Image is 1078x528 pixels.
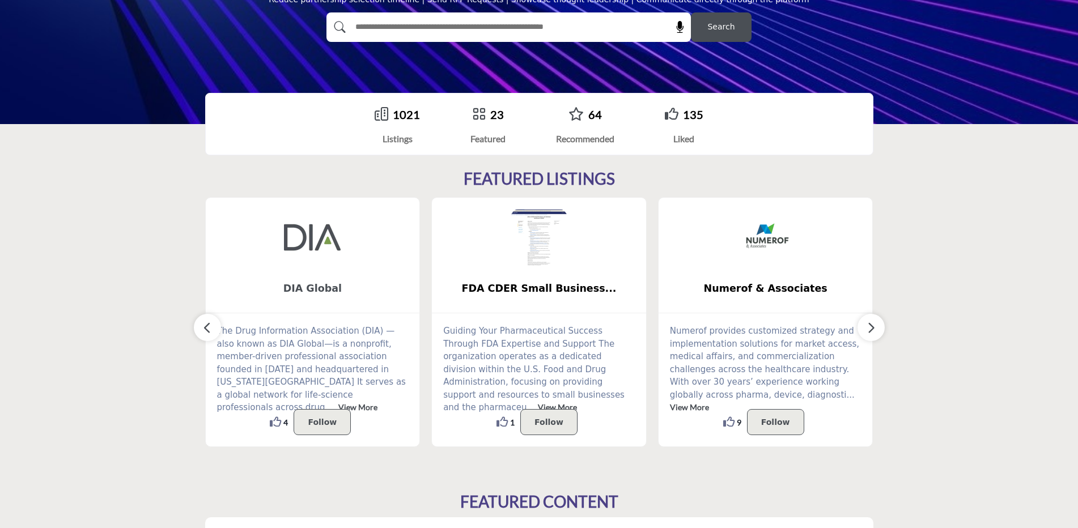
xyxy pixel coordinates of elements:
[490,108,504,121] a: 23
[737,209,794,266] img: Numerof & Associates
[527,402,534,412] span: ...
[511,209,567,266] img: FDA CDER Small Business and Industry Assistance (SBIA)
[223,274,403,304] b: DIA Global
[707,21,735,33] span: Search
[308,415,337,429] p: Follow
[670,402,709,412] a: View More
[737,416,741,428] span: 9
[443,325,635,414] p: Guiding Your Pharmaceutical Success Through FDA Expertise and Support The organization operates a...
[747,409,804,435] button: Follow
[449,281,629,296] span: FDA CDER Small Business...
[449,274,629,304] b: FDA CDER Small Business and Industry Assistance (SBIA)
[206,274,420,304] a: DIA Global
[217,325,409,414] p: The Drug Information Association (DIA) —also known as DIA Global—is a nonprofit, member-driven pr...
[223,281,403,296] span: DIA Global
[659,274,873,304] a: Numerof & Associates
[556,132,614,146] div: Recommended
[393,108,420,121] a: 1021
[432,274,646,304] a: FDA CDER Small Business...
[761,415,790,429] p: Follow
[328,402,336,412] span: ...
[283,416,288,428] span: 4
[538,402,577,412] a: View More
[691,12,752,42] button: Search
[846,390,854,400] span: ...
[284,209,341,266] img: DIA Global
[338,402,377,412] a: View More
[375,132,420,146] div: Listings
[464,169,615,189] h2: FEATURED LISTINGS
[470,132,506,146] div: Featured
[520,409,578,435] button: Follow
[670,325,861,414] p: Numerof provides customized strategy and implementation solutions for market access, medical affa...
[460,492,618,512] h2: FEATURED CONTENT
[676,274,856,304] b: Numerof & Associates
[472,107,486,122] a: Go to Featured
[534,415,563,429] p: Follow
[676,281,856,296] span: Numerof & Associates
[588,108,602,121] a: 64
[683,108,703,121] a: 135
[294,409,351,435] button: Follow
[665,132,703,146] div: Liked
[665,107,678,121] i: Go to Liked
[510,416,515,428] span: 1
[568,107,584,122] a: Go to Recommended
